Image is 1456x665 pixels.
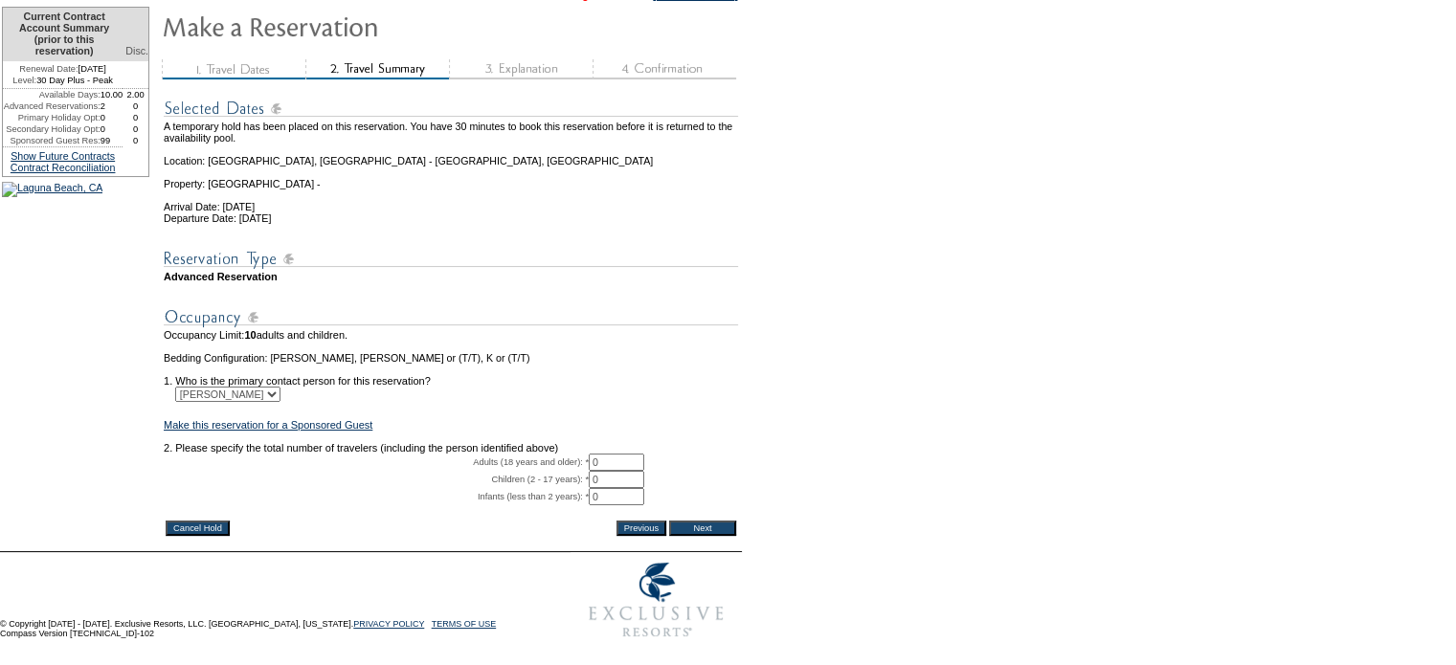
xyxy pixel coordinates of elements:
[3,112,101,123] td: Primary Holiday Opt:
[164,442,738,454] td: 2. Please specify the total number of travelers (including the person identified above)
[123,135,148,146] td: 0
[166,521,230,536] input: Cancel Hold
[123,89,148,100] td: 2.00
[353,619,424,629] a: PRIVACY POLICY
[164,166,738,189] td: Property: [GEOGRAPHIC_DATA] -
[616,521,666,536] input: Previous
[164,329,738,341] td: Occupancy Limit: adults and children.
[3,75,123,89] td: 30 Day Plus - Peak
[164,247,738,271] img: subTtlResType.gif
[164,488,589,505] td: Infants (less than 2 years): *
[164,305,738,329] img: subTtlOccupancy.gif
[12,75,36,86] span: Level:
[164,189,738,212] td: Arrival Date: [DATE]
[164,454,589,471] td: Adults (18 years and older): *
[164,121,738,144] td: A temporary hold has been placed on this reservation. You have 30 minutes to book this reservatio...
[125,45,148,56] span: Disc.
[571,552,742,648] img: Exclusive Resorts
[2,182,102,197] img: Laguna Beach, CA
[3,123,101,135] td: Secondary Holiday Opt:
[162,7,545,45] img: Make Reservation
[19,63,78,75] span: Renewal Date:
[305,59,449,79] img: step2_state2.gif
[593,59,736,79] img: step4_state1.gif
[164,364,738,387] td: 1. Who is the primary contact person for this reservation?
[3,8,123,61] td: Current Contract Account Summary (prior to this reservation)
[164,352,738,364] td: Bedding Configuration: [PERSON_NAME], [PERSON_NAME] or (T/T), K or (T/T)
[101,89,123,100] td: 10.00
[101,123,123,135] td: 0
[164,212,738,224] td: Departure Date: [DATE]
[244,329,256,341] span: 10
[3,61,123,75] td: [DATE]
[164,471,589,488] td: Children (2 - 17 years): *
[101,112,123,123] td: 0
[123,100,148,112] td: 0
[164,271,738,282] td: Advanced Reservation
[164,419,372,431] a: Make this reservation for a Sponsored Guest
[101,100,123,112] td: 2
[11,162,116,173] a: Contract Reconciliation
[11,150,115,162] a: Show Future Contracts
[432,619,497,629] a: TERMS OF USE
[162,59,305,79] img: step1_state3.gif
[164,144,738,166] td: Location: [GEOGRAPHIC_DATA], [GEOGRAPHIC_DATA] - [GEOGRAPHIC_DATA], [GEOGRAPHIC_DATA]
[123,112,148,123] td: 0
[123,123,148,135] td: 0
[3,135,101,146] td: Sponsored Guest Res:
[669,521,736,536] input: Next
[3,89,101,100] td: Available Days:
[164,97,738,121] img: subTtlSelectedDates.gif
[3,100,101,112] td: Advanced Reservations:
[449,59,593,79] img: step3_state1.gif
[101,135,123,146] td: 99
